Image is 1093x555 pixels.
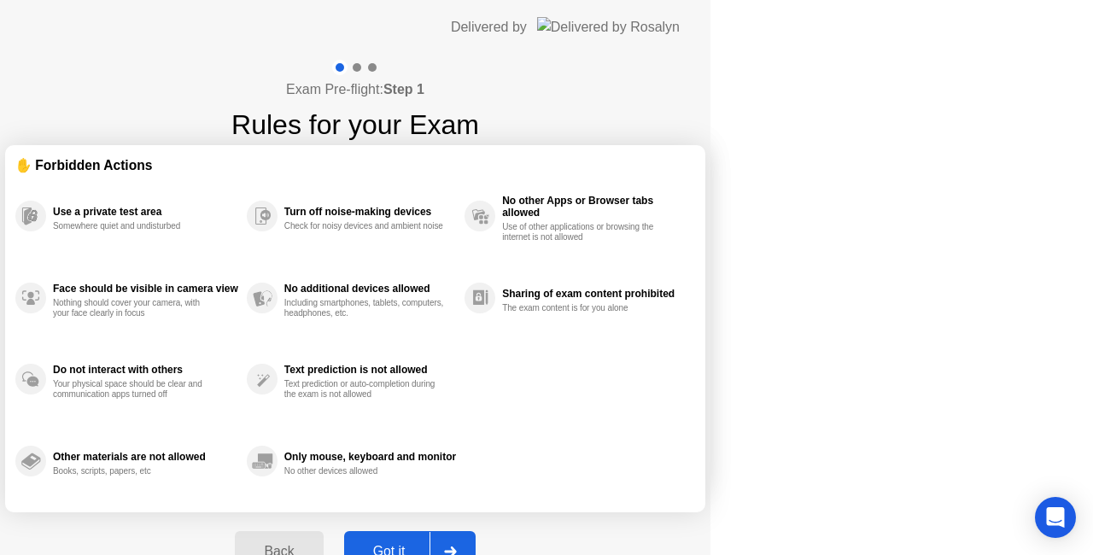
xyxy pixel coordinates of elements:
[53,451,238,463] div: Other materials are not allowed
[502,303,663,313] div: The exam content is for you alone
[53,221,214,231] div: Somewhere quiet and undisturbed
[451,17,527,38] div: Delivered by
[286,79,424,100] h4: Exam Pre-flight:
[53,466,214,476] div: Books, scripts, papers, etc
[231,104,479,145] h1: Rules for your Exam
[284,466,446,476] div: No other devices allowed
[502,195,687,219] div: No other Apps or Browser tabs allowed
[502,222,663,242] div: Use of other applications or browsing the internet is not allowed
[53,379,214,400] div: Your physical space should be clear and communication apps turned off
[53,206,238,218] div: Use a private test area
[284,379,446,400] div: Text prediction or auto-completion during the exam is not allowed
[537,17,680,37] img: Delivered by Rosalyn
[284,206,456,218] div: Turn off noise-making devices
[502,288,687,300] div: Sharing of exam content prohibited
[15,155,695,175] div: ✋ Forbidden Actions
[284,283,456,295] div: No additional devices allowed
[284,364,456,376] div: Text prediction is not allowed
[284,451,456,463] div: Only mouse, keyboard and monitor
[383,82,424,96] b: Step 1
[53,283,238,295] div: Face should be visible in camera view
[284,298,446,318] div: Including smartphones, tablets, computers, headphones, etc.
[53,364,238,376] div: Do not interact with others
[284,221,446,231] div: Check for noisy devices and ambient noise
[53,298,214,318] div: Nothing should cover your camera, with your face clearly in focus
[1035,497,1076,538] div: Open Intercom Messenger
